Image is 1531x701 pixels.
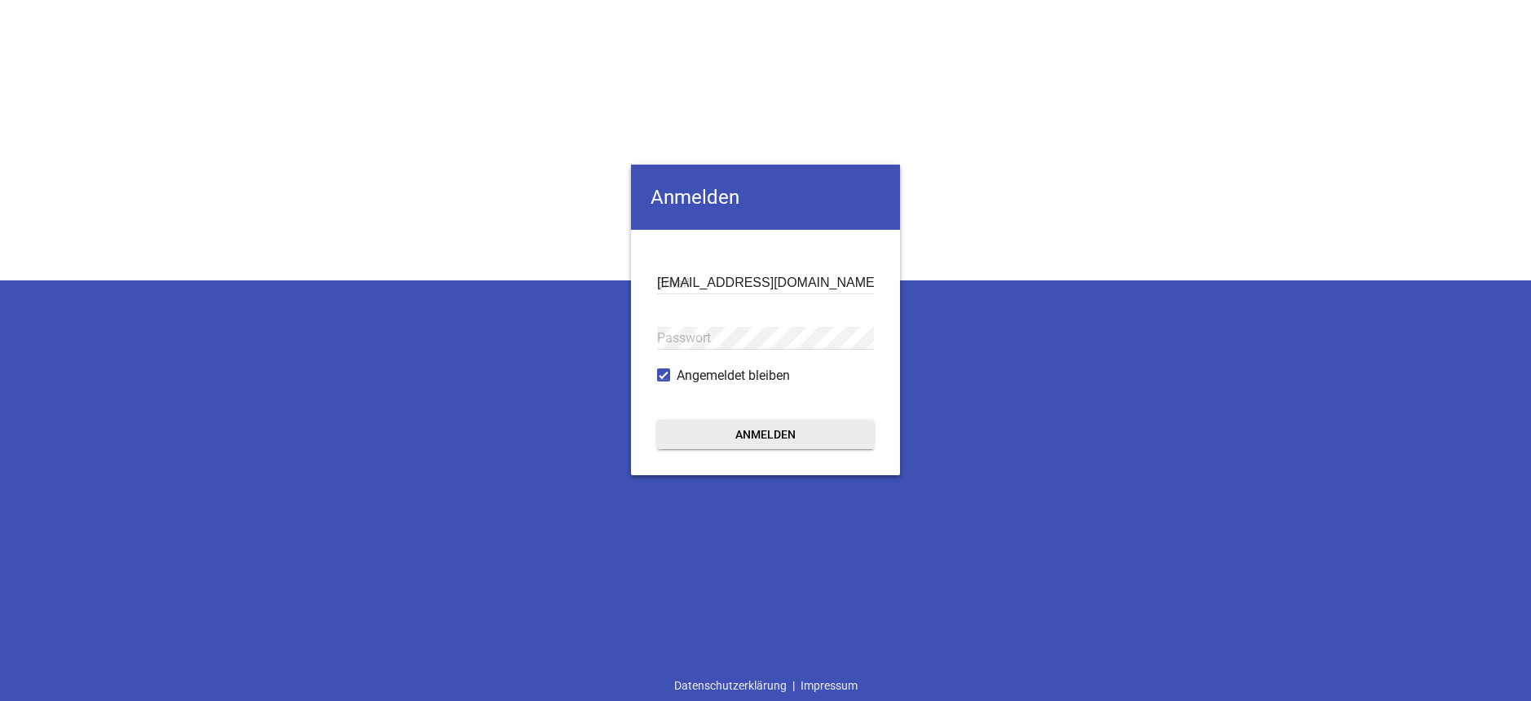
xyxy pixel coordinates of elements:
[668,670,792,701] a: Datenschutzerklärung
[795,670,863,701] a: Impressum
[677,365,790,385] span: Angemeldet bleiben
[657,419,874,448] button: Anmelden
[631,164,900,229] h4: Anmelden
[668,670,863,701] div: |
